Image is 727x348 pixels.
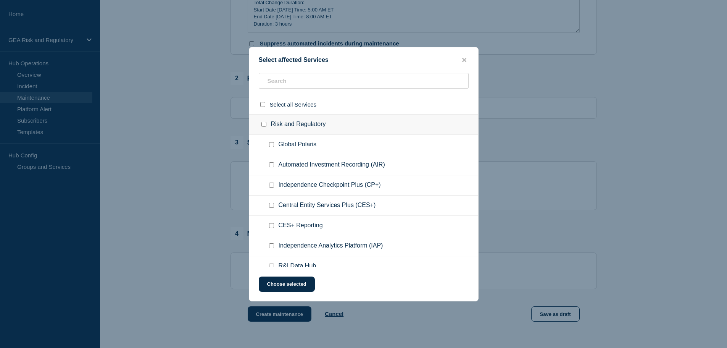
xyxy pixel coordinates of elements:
button: close button [460,57,469,64]
input: Automated Investment Recording (AIR) checkbox [269,162,274,167]
input: select all checkbox [260,102,265,107]
span: Independence Analytics Platform (IAP) [279,242,383,250]
input: Global Polaris checkbox [269,142,274,147]
input: Central Entity Services Plus (CES+) checkbox [269,203,274,208]
span: Automated Investment Recording (AIR) [279,161,385,169]
button: Choose selected [259,277,315,292]
div: Risk and Regulatory [249,114,478,135]
input: Independence Checkpoint Plus (CP+) checkbox [269,183,274,188]
span: R&I Data Hub [279,262,316,270]
span: Select all Services [270,101,317,108]
input: Search [259,73,469,89]
input: CES+ Reporting checkbox [269,223,274,228]
span: CES+ Reporting [279,222,323,230]
span: Central Entity Services Plus (CES+) [279,202,376,209]
input: Risk and Regulatory checkbox [261,122,266,127]
div: Select affected Services [249,57,478,64]
span: Global Polaris [279,141,317,149]
input: Independence Analytics Platform (IAP) checkbox [269,243,274,248]
span: Independence Checkpoint Plus (CP+) [279,181,381,189]
input: R&I Data Hub checkbox [269,264,274,269]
